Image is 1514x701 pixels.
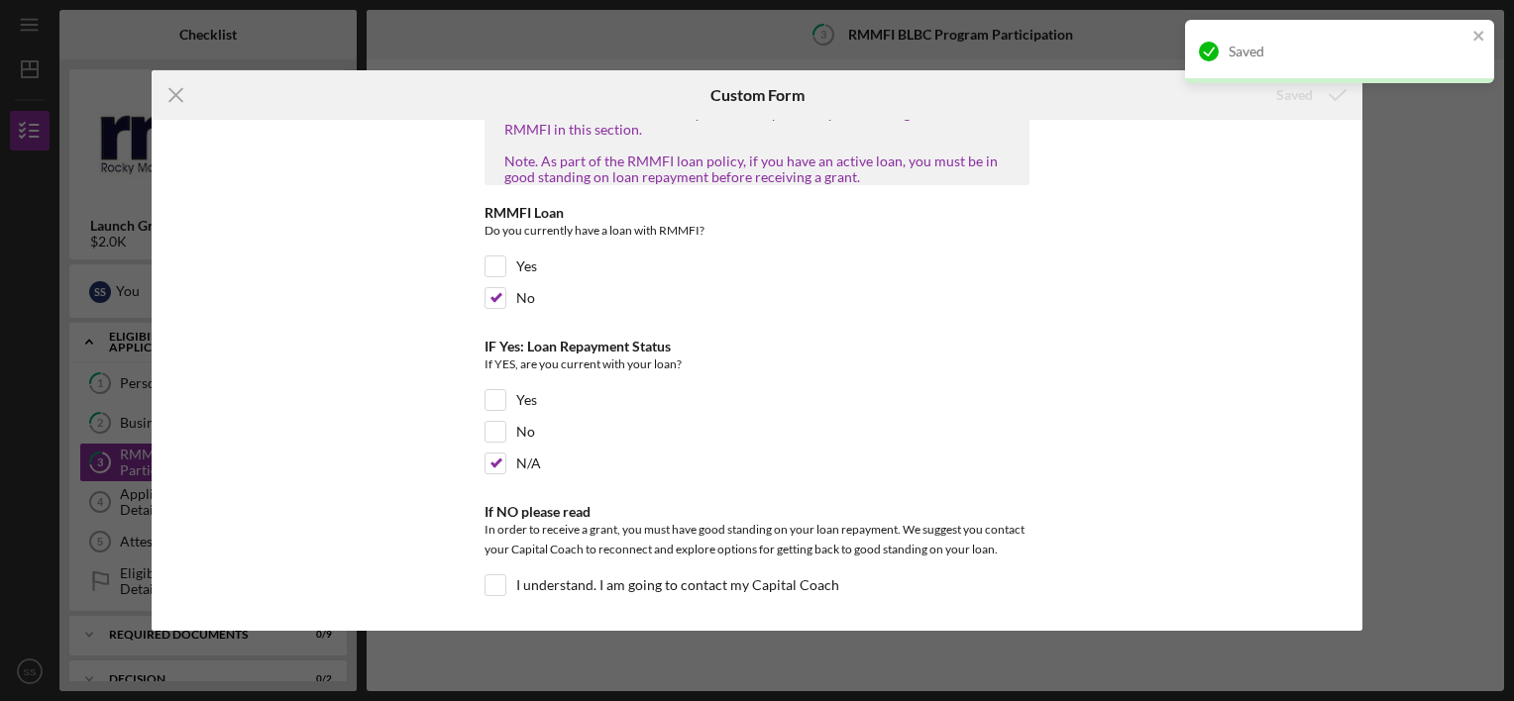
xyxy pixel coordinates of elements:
div: Please indicate whether or not you currently have any outstanding loans with RMMFI in this sectio... [504,106,1010,185]
div: If NO please read [485,504,1029,520]
div: Do you currently have a loan with RMMFI? [485,221,1029,246]
label: Yes [516,390,537,410]
div: If YES, are you current with your loan? [485,354,1029,379]
label: I understand. I am going to contact my Capital Coach [516,575,839,595]
div: Saved [1229,44,1466,59]
label: No [516,422,535,442]
div: In order to receive a grant, you must have good standing on your loan repayment. We suggest you c... [485,520,1029,564]
button: close [1472,28,1486,47]
label: Yes [516,256,537,276]
div: IF Yes: Loan Repayment Status [485,339,1029,354]
div: RMMFI Loan [485,205,1029,221]
label: N/A [516,453,541,473]
h6: Custom Form [710,86,805,104]
label: No [516,288,535,308]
